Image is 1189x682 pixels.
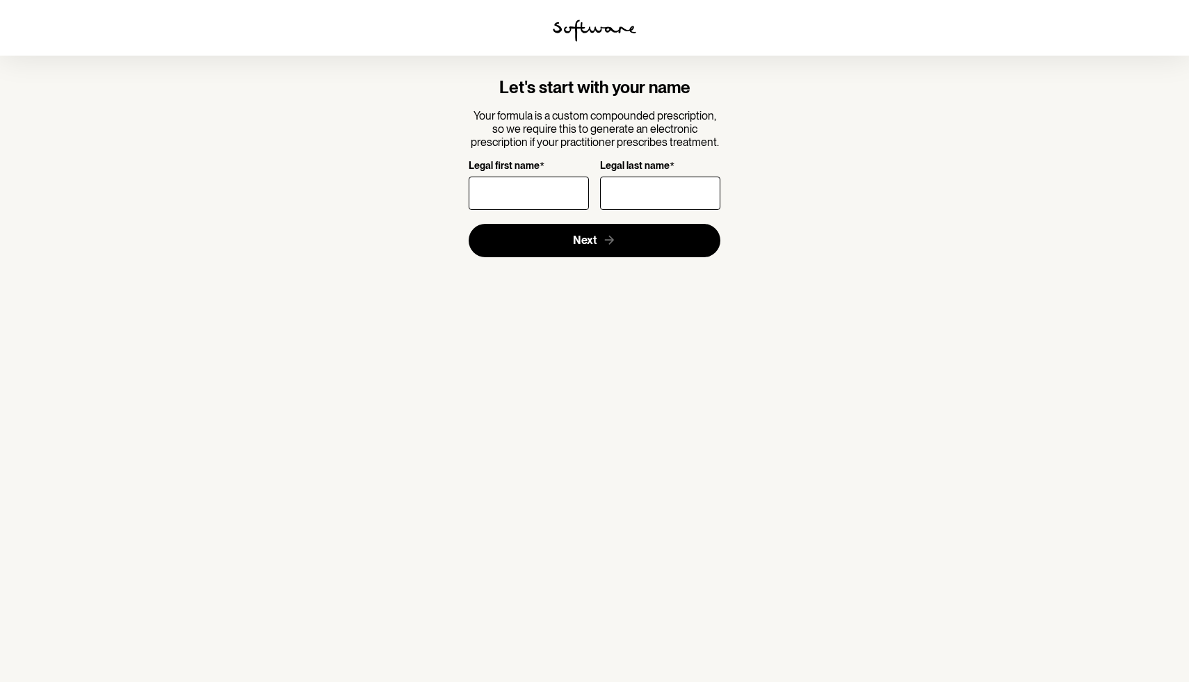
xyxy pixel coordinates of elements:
button: Next [469,224,721,257]
p: Legal first name [469,160,540,173]
img: software logo [553,19,636,42]
p: Your formula is a custom compounded prescription, so we require this to generate an electronic pr... [469,109,721,149]
p: Legal last name [600,160,670,173]
span: Next [573,234,597,247]
h4: Let's start with your name [469,78,721,98]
